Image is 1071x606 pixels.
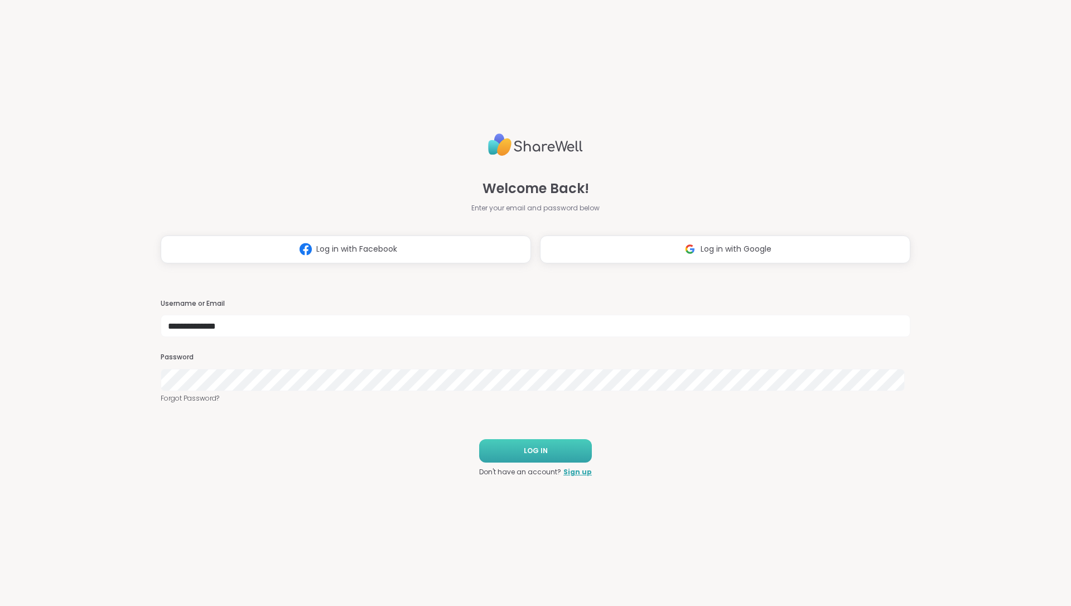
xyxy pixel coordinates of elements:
span: Don't have an account? [479,467,561,477]
span: Welcome Back! [483,179,589,199]
img: ShareWell Logo [488,129,583,161]
a: Sign up [563,467,592,477]
span: Log in with Facebook [316,243,397,255]
img: ShareWell Logomark [679,239,701,259]
button: Log in with Facebook [161,235,531,263]
h3: Username or Email [161,299,910,309]
span: LOG IN [524,446,548,456]
img: ShareWell Logomark [295,239,316,259]
button: LOG IN [479,439,592,463]
a: Forgot Password? [161,393,910,403]
button: Log in with Google [540,235,910,263]
span: Enter your email and password below [471,203,600,213]
h3: Password [161,353,910,362]
span: Log in with Google [701,243,771,255]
